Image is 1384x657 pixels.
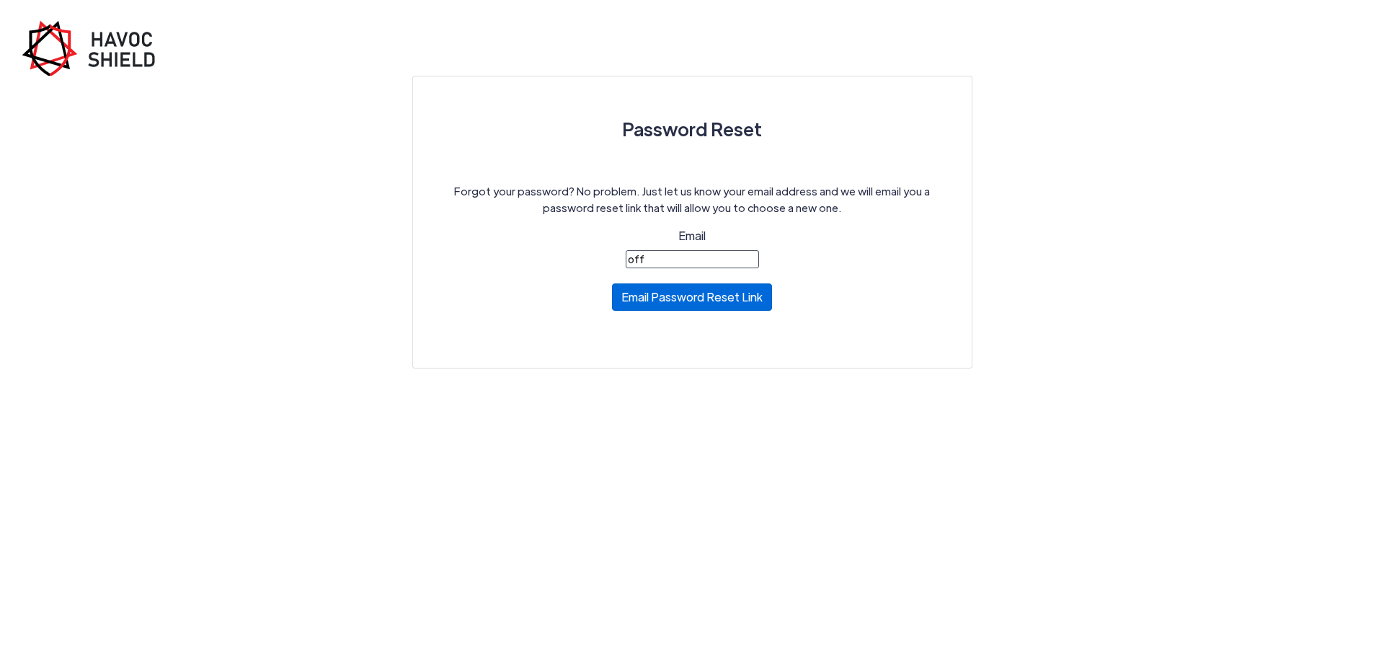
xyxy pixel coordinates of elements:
[448,183,937,216] p: Forgot your password? No problem. Just let us know your email address and we will email you a pas...
[1144,501,1384,657] iframe: Chat Widget
[448,111,937,147] h3: Password Reset
[22,20,166,76] img: havoc-shield-register-logo.png
[612,283,772,311] button: Email Password Reset Link
[678,228,706,243] span: Email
